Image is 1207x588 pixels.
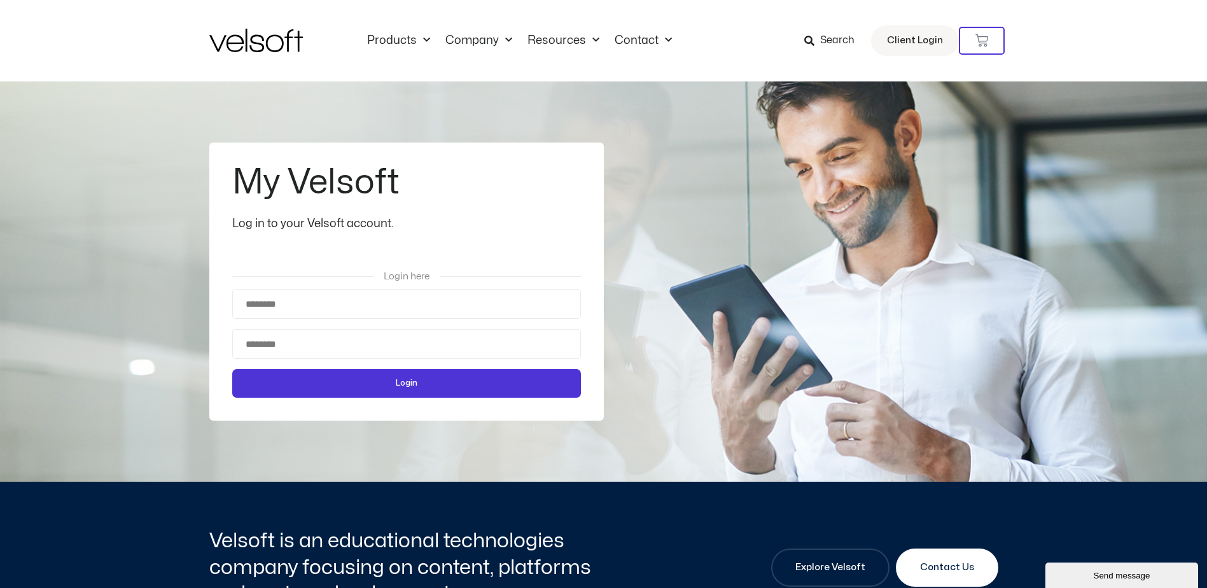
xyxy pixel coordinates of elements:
a: ContactMenu Toggle [607,34,680,48]
span: Login [396,377,417,390]
span: Search [820,32,855,49]
span: Login here [384,272,429,281]
span: Explore Velsoft [795,560,865,575]
span: Contact Us [920,560,974,575]
a: ProductsMenu Toggle [359,34,438,48]
span: Client Login [887,32,943,49]
nav: Menu [359,34,680,48]
a: Explore Velsoft [771,549,890,587]
a: Contact Us [896,549,998,587]
iframe: chat widget [1045,560,1201,588]
a: ResourcesMenu Toggle [520,34,607,48]
div: Log in to your Velsoft account. [232,215,581,233]
a: Client Login [871,25,959,56]
a: Search [804,30,863,52]
button: Login [232,369,581,398]
a: CompanyMenu Toggle [438,34,520,48]
h2: My Velsoft [232,165,578,200]
img: Velsoft Training Materials [209,29,303,52]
